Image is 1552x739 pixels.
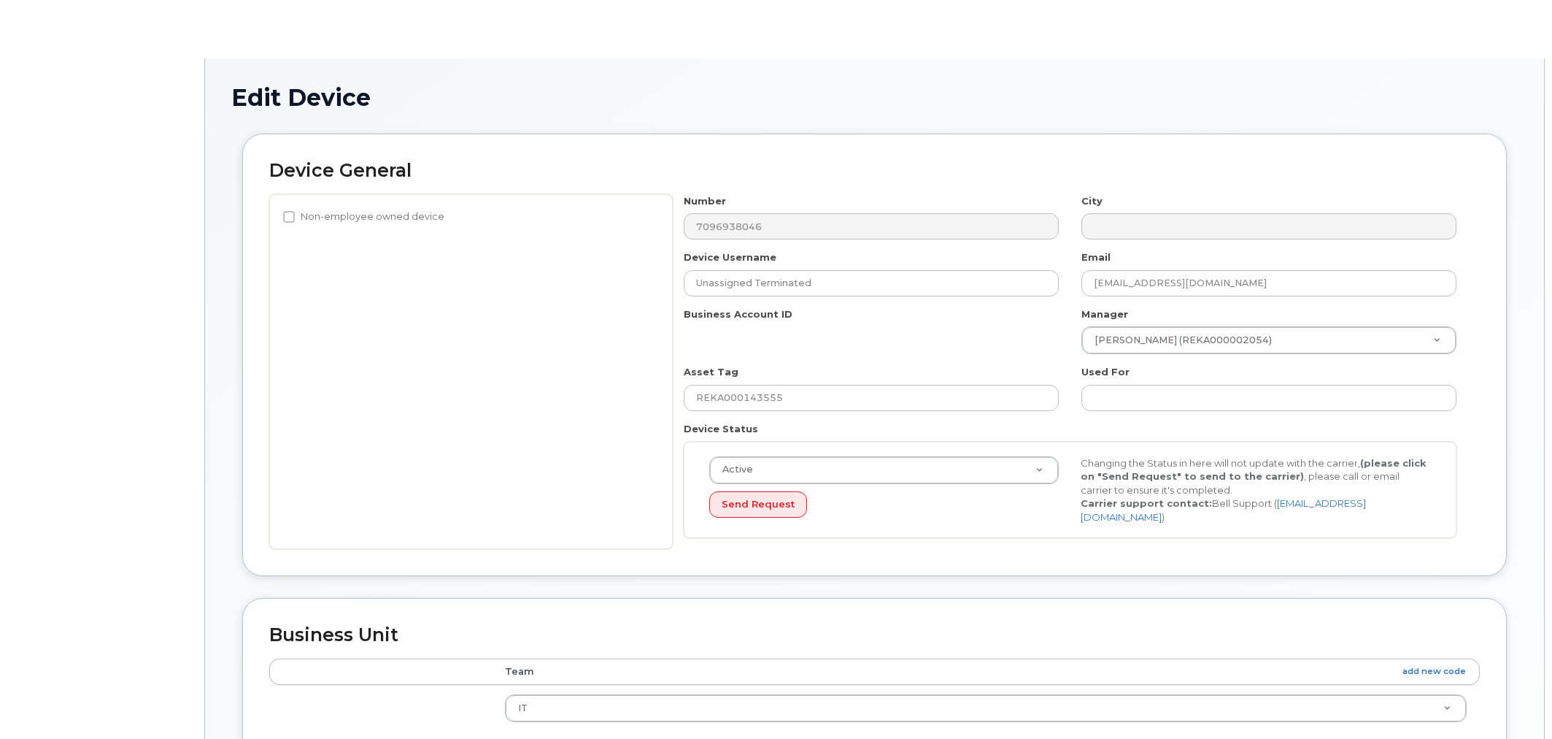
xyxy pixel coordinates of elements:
[283,211,295,223] input: Non-employee owned device
[506,695,1466,721] a: IT
[518,702,528,713] span: IT
[684,422,758,436] label: Device Status
[1082,327,1456,353] a: [PERSON_NAME] (REKA000002054)
[684,307,792,321] label: Business Account ID
[269,161,1480,181] h2: Device General
[1086,334,1272,347] span: [PERSON_NAME] (REKA000002054)
[1081,497,1366,523] a: [EMAIL_ADDRESS][DOMAIN_NAME]
[1081,250,1111,264] label: Email
[1081,194,1103,208] label: City
[684,365,738,379] label: Asset Tag
[1081,365,1130,379] label: Used For
[684,250,776,264] label: Device Username
[710,457,1058,483] a: Active
[1081,497,1212,509] strong: Carrier support contact:
[709,491,807,518] button: Send Request
[269,625,1480,646] h2: Business Unit
[231,85,1518,110] h1: Edit Device
[1070,456,1441,524] div: Changing the Status in here will not update with the carrier, , please call or email carrier to e...
[684,194,726,208] label: Number
[283,208,444,226] label: Non-employee owned device
[1402,665,1466,678] a: add new code
[492,659,1480,685] th: Team
[1081,307,1128,321] label: Manager
[714,463,753,476] span: Active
